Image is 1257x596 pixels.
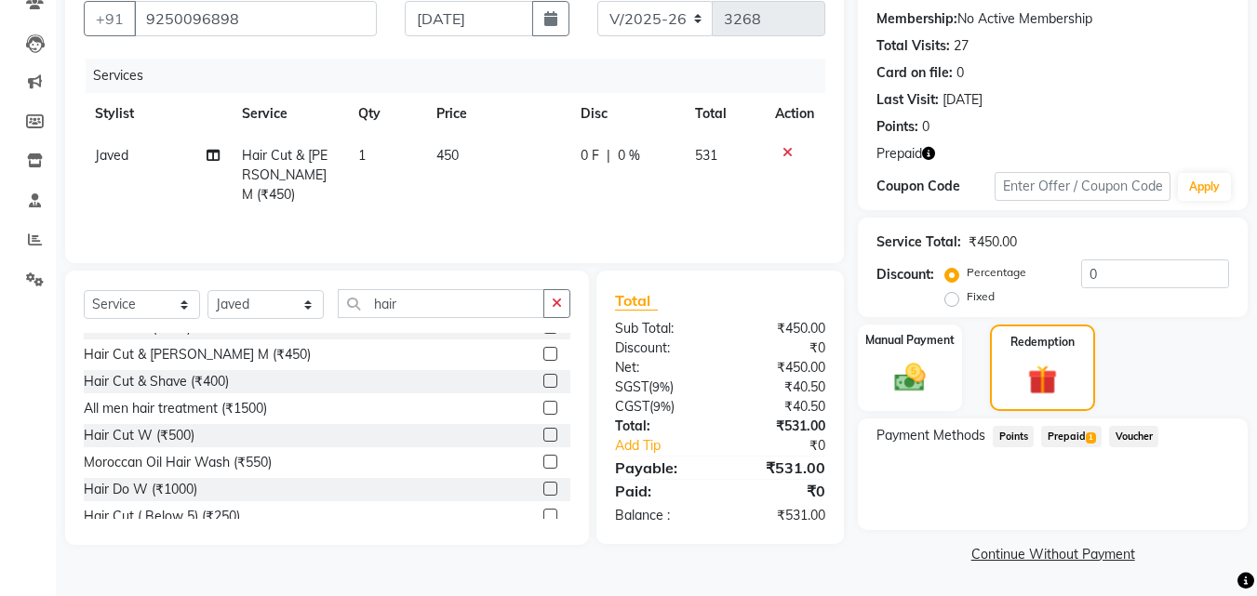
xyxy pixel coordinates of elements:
div: 27 [954,36,969,56]
span: 9% [652,379,670,394]
button: +91 [84,1,136,36]
div: Hair Cut ( Below 5) (₹250) [84,507,240,526]
th: Disc [569,93,684,135]
div: ₹0 [741,436,840,456]
div: ₹450.00 [969,232,1017,252]
div: ₹531.00 [720,506,839,525]
div: All men hair treatment (₹1500) [84,399,267,418]
span: 1 [358,147,366,164]
label: Redemption [1010,334,1075,351]
input: Search by Name/Mobile/Email/Code [134,1,377,36]
a: Continue Without Payment [862,545,1244,564]
img: _cash.svg [885,360,935,395]
th: Qty [347,93,425,135]
div: ₹0 [720,338,839,358]
div: Service Total: [876,232,961,252]
th: Stylist [84,93,231,135]
label: Fixed [967,288,995,305]
div: ( ) [601,397,720,417]
div: Sub Total: [601,319,720,338]
div: Last Visit: [876,90,939,110]
span: 9% [653,399,671,414]
label: Percentage [967,264,1026,281]
div: Hair Cut W (₹500) [84,426,194,445]
div: Paid: [601,480,720,502]
img: _gift.svg [1019,362,1066,398]
a: Add Tip [601,436,740,456]
div: 0 [956,63,964,83]
div: ₹40.50 [720,377,839,397]
div: [DATE] [943,90,983,110]
div: Points: [876,117,918,137]
span: 450 [436,147,459,164]
div: Total: [601,417,720,436]
span: Total [615,291,658,311]
div: Hair Do W (₹1000) [84,480,197,499]
span: 0 % [618,146,640,166]
div: Net: [601,358,720,377]
div: Discount: [876,265,934,285]
span: 1 [1086,432,1096,444]
div: ( ) [601,377,720,397]
div: Discount: [601,338,720,358]
div: ₹40.50 [720,397,839,417]
label: Manual Payment [865,332,955,349]
span: Voucher [1109,426,1158,447]
span: SGST [615,378,649,395]
input: Search or Scan [338,289,544,318]
div: Card on file: [876,63,953,83]
div: Balance : [601,506,720,525]
div: No Active Membership [876,9,1229,29]
div: ₹531.00 [720,457,839,479]
div: ₹531.00 [720,417,839,436]
div: Moroccan Oil Hair Wash (₹550) [84,453,272,472]
span: Prepaid [876,144,922,164]
div: ₹450.00 [720,319,839,338]
div: Total Visits: [876,36,950,56]
div: Payable: [601,457,720,479]
div: Membership: [876,9,957,29]
span: Payment Methods [876,426,985,445]
div: Services [86,59,839,93]
th: Service [231,93,348,135]
span: 531 [695,147,717,164]
span: | [607,146,610,166]
span: Prepaid [1041,426,1102,447]
span: Hair Cut & [PERSON_NAME] M (₹450) [242,147,328,203]
div: ₹450.00 [720,358,839,377]
div: Hair Cut & Shave (₹400) [84,372,229,391]
span: Points [993,426,1034,447]
button: Apply [1178,173,1231,201]
th: Action [764,93,825,135]
span: Javed [95,147,128,164]
div: 0 [922,117,929,137]
input: Enter Offer / Coupon Code [995,172,1170,201]
th: Total [684,93,765,135]
th: Price [425,93,569,135]
div: ₹0 [720,480,839,502]
span: 0 F [581,146,599,166]
div: Hair Cut & [PERSON_NAME] M (₹450) [84,345,311,364]
span: CGST [615,398,649,415]
div: Coupon Code [876,177,994,196]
